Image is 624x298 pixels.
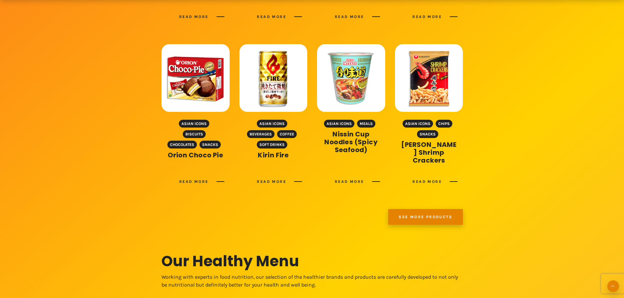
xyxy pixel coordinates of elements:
[436,120,452,128] a: Chips
[401,140,456,165] a: [PERSON_NAME] Shrimp Crackers
[257,178,302,185] a: Read more
[403,120,433,128] a: Asian Icons
[258,150,289,160] a: Kirin Fire
[277,130,297,138] a: Coffee
[412,178,458,185] a: Read more
[161,44,230,112] img: 0028_chocopie-300x300.png
[199,141,221,149] a: Snacks
[167,141,197,149] a: Chocolates
[357,120,375,128] a: Meals
[179,120,209,128] a: Asian Icons
[247,130,274,138] a: Beverages
[334,13,380,21] a: Read more
[324,120,354,128] a: Asian Icons
[168,150,223,160] a: Orion Choco Pie
[179,13,224,21] a: Read more
[317,44,385,112] img: 0019_nissin-spicy-seafood-cup-noodles-300x300.png
[412,13,458,21] a: Read more
[256,141,287,149] a: Soft Drinks
[388,209,463,225] a: See more products
[161,254,463,269] h2: Our Healthy Menu
[257,13,302,21] a: Read more
[417,130,438,138] a: Snacks
[182,130,205,138] a: Biscuits
[179,178,224,185] a: Read more
[239,44,307,112] img: 0024_kirin-fire-300x300.png
[324,130,378,154] a: Nissin Cup Noodles (Spicy Seafood)
[161,273,463,289] p: Working with experts in food nutrition, our selection of the healthier brands and products are ca...
[334,178,380,185] a: Read more
[256,120,287,128] a: Asian Icons
[395,44,463,112] img: 0018_nongshim-shrimp-flavored-cracker-300x300.png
